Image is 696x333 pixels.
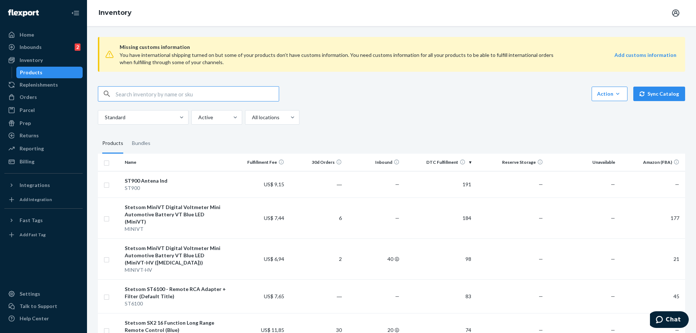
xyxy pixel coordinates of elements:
[102,133,123,154] div: Products
[125,266,227,274] div: MINIVT-HV
[402,171,474,197] td: 191
[402,279,474,313] td: 83
[20,232,46,238] div: Add Fast Tag
[20,132,39,139] div: Returns
[4,117,83,129] a: Prep
[122,154,230,171] th: Name
[474,154,546,171] th: Reserve Storage
[287,154,345,171] th: 30d Orders
[132,133,150,154] div: Bundles
[125,245,227,266] div: Stetsom MiniVT Digital Voltmeter Mini Automotive Battery VT Blue LED (MiniVT-HV ([MEDICAL_DATA]))
[402,154,474,171] th: DTC Fulfillment
[611,256,615,262] span: —
[614,51,676,66] a: Add customs information
[4,104,83,116] a: Parcel
[618,154,685,171] th: Amazon (FBA)
[20,145,44,152] div: Reporting
[611,327,615,333] span: —
[402,197,474,238] td: 184
[546,154,618,171] th: Unavailable
[20,81,58,88] div: Replenishments
[125,204,227,225] div: Stetsom MiniVT Digital Voltmeter Mini Automotive Battery VT Blue LED (MiniVT)
[264,215,284,221] span: US$ 7,44
[261,327,284,333] span: US$ 11,85
[4,313,83,324] a: Help Center
[264,256,284,262] span: US$ 6,94
[20,315,49,322] div: Help Center
[675,327,679,333] span: —
[668,6,683,20] button: Open account menu
[633,87,685,101] button: Sync Catalog
[68,6,83,20] button: Close Navigation
[345,238,402,279] td: 40
[20,31,34,38] div: Home
[20,93,37,101] div: Orders
[125,286,227,300] div: Stetsom ST6100 - Remote RCA Adapter + Filter (Default Title)
[75,43,80,51] div: 2
[4,29,83,41] a: Home
[592,87,627,101] button: Action
[539,181,543,187] span: —
[675,181,679,187] span: —
[650,311,689,329] iframe: Abre um widget para que você possa conversar por chat com um de nossos agentes
[20,57,43,64] div: Inventory
[116,87,279,101] input: Search inventory by name or sku
[395,215,399,221] span: —
[4,91,83,103] a: Orders
[4,300,83,312] button: Talk to Support
[597,90,622,97] div: Action
[20,290,40,297] div: Settings
[20,303,57,310] div: Talk to Support
[287,238,345,279] td: 2
[20,43,42,51] div: Inbounds
[4,41,83,53] a: Inbounds2
[539,293,543,299] span: —
[8,9,39,17] img: Flexport logo
[618,279,685,313] td: 45
[614,52,676,58] strong: Add customs information
[539,256,543,262] span: —
[20,120,31,127] div: Prep
[16,67,83,78] a: Products
[20,107,35,114] div: Parcel
[4,194,83,205] a: Add Integration
[20,158,34,165] div: Billing
[120,43,676,51] span: Missing customs information
[4,288,83,300] a: Settings
[4,79,83,91] a: Replenishments
[4,215,83,226] button: Fast Tags
[20,182,50,189] div: Integrations
[611,293,615,299] span: —
[99,9,132,17] a: Inventory
[264,181,284,187] span: US$ 9,15
[402,238,474,279] td: 98
[125,225,227,233] div: MINIVT
[539,215,543,221] span: —
[611,181,615,187] span: —
[104,114,105,121] input: Standard
[93,3,137,24] ol: breadcrumbs
[125,184,227,192] div: ST900
[251,114,252,121] input: All locations
[264,293,284,299] span: US$ 7,65
[287,279,345,313] td: ―
[611,215,615,221] span: —
[287,197,345,238] td: 6
[618,197,685,238] td: 177
[230,154,287,171] th: Fulfillment Fee
[20,217,43,224] div: Fast Tags
[4,179,83,191] button: Integrations
[618,238,685,279] td: 21
[4,54,83,66] a: Inventory
[395,293,399,299] span: —
[120,51,565,66] div: You have international shipping turned on but some of your products don’t have customs informatio...
[345,154,402,171] th: Inbound
[20,69,42,76] div: Products
[4,156,83,167] a: Billing
[539,327,543,333] span: —
[20,196,52,203] div: Add Integration
[125,177,227,184] div: ST900 Antena Ind
[4,229,83,241] a: Add Fast Tag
